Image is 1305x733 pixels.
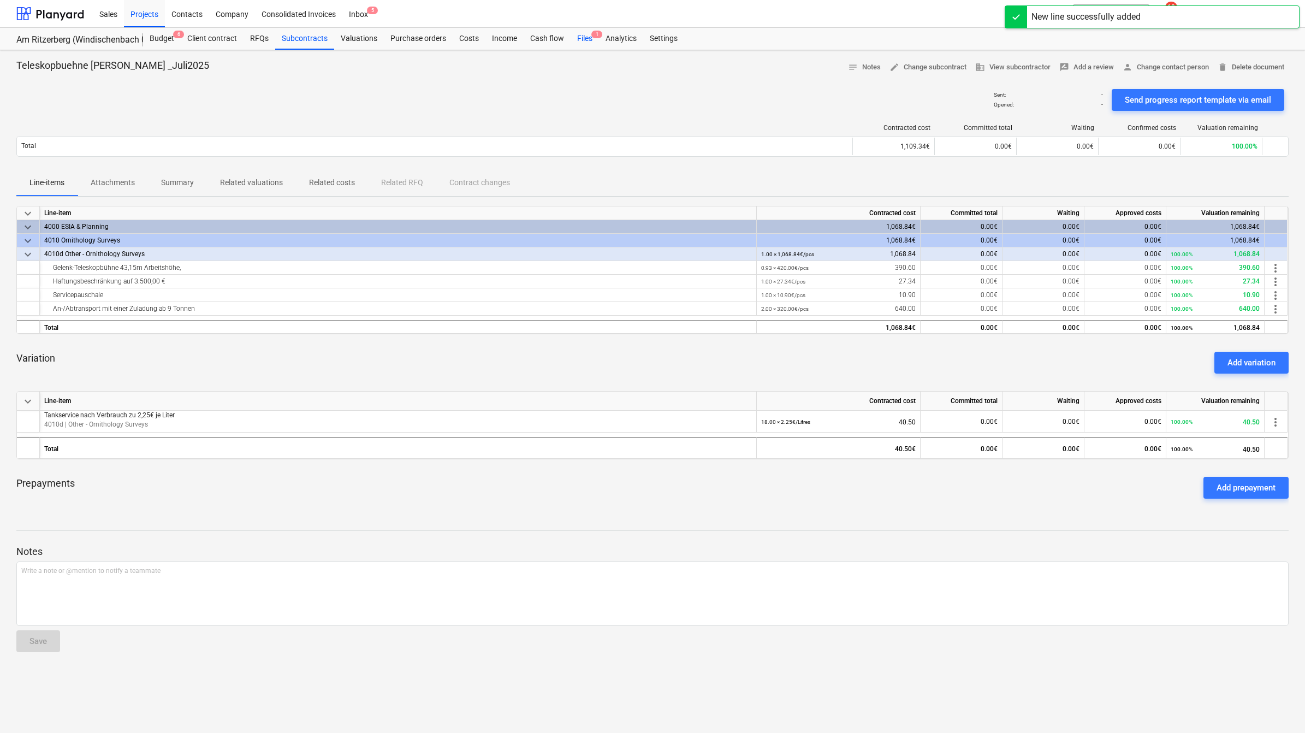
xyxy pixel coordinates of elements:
div: 0.00€ [921,234,1003,247]
p: Attachments [91,177,135,188]
div: 640.00 [1171,302,1260,316]
div: 10.90 [761,288,916,302]
span: notes [848,62,858,72]
span: 0.00€ [995,143,1012,150]
div: 1,068.84€ [757,220,921,234]
div: Confirmed costs [1103,124,1176,132]
div: 1,068.84 [1171,247,1260,261]
span: 0.00€ [1063,418,1079,425]
span: 0.00€ [1063,291,1079,299]
div: New line successfully added [1031,10,1141,23]
div: 4010d Other - Ornithology Surveys [44,247,752,261]
p: Variation [16,352,55,365]
div: 0.00€ [921,320,1003,334]
div: 10.90 [1171,288,1260,302]
div: Line-item [40,206,757,220]
button: Add a review [1055,59,1118,76]
a: Subcontracts [275,28,334,50]
div: Valuation remaining [1166,206,1265,220]
div: 1,068.84 [761,247,916,261]
span: 0.00€ [981,418,998,425]
span: 0.00€ [1063,305,1079,312]
div: 1,068.84€ [757,234,921,247]
span: rate_review [1059,62,1069,72]
div: 40.50€ [757,437,921,459]
button: Delete document [1213,59,1289,76]
span: 0.00€ [1159,143,1176,150]
p: 4010d | Other - Ornithology Surveys [44,420,752,429]
a: Purchase orders [384,28,453,50]
p: Total [21,141,36,151]
p: Opened : [994,101,1014,108]
div: Line-item [40,392,757,411]
a: Cash flow [524,28,571,50]
div: Am Ritzerberg (Windischenbach 03) [16,34,130,46]
small: 100.00% [1171,306,1193,312]
span: 0.00€ [1144,418,1161,425]
div: Servicepauschale [44,288,752,302]
div: 4000 ESIA & Planning [44,220,752,234]
div: 0.00€ [1084,220,1166,234]
div: 1,068.84€ [1166,220,1265,234]
div: 640.00 [761,302,916,316]
span: Change contact person [1123,61,1209,74]
div: 1,068.84€ [1166,234,1265,247]
div: Add variation [1227,356,1276,370]
span: 6 [173,31,184,38]
div: 0.00€ [1084,437,1166,459]
span: 0.00€ [1077,143,1094,150]
div: 40.50 [761,411,916,433]
div: Committed total [921,392,1003,411]
p: Summary [161,177,194,188]
div: Waiting [1021,124,1094,132]
p: - [1101,91,1103,98]
div: Haftungsbeschränkung auf 3.500,00 € [44,275,752,288]
span: 0.00€ [1063,250,1079,258]
div: Valuation remaining [1185,124,1258,132]
small: 0.93 × 420.00€ / pcs [761,265,809,271]
span: 1 [591,31,602,38]
div: 1,068.84 [1171,321,1260,335]
button: Add prepayment [1203,477,1289,499]
span: Notes [848,61,881,74]
div: 390.60 [761,261,916,275]
small: 100.00% [1171,265,1193,271]
small: 1.00 × 10.90€ / pcs [761,292,805,298]
p: Related costs [309,177,355,188]
p: Tankservice nach Verbrauch zu 2,25€ je Liter [44,411,752,420]
p: Prepayments [16,477,75,499]
span: 0.00€ [1063,264,1079,271]
span: Add a review [1059,61,1114,74]
span: business [975,62,985,72]
a: Files1 [571,28,599,50]
div: 0.00€ [921,220,1003,234]
a: Budget6 [143,28,181,50]
div: Files [571,28,599,50]
span: keyboard_arrow_down [21,207,34,220]
a: Income [485,28,524,50]
span: 5 [367,7,378,14]
small: 1.00 × 27.34€ / pcs [761,279,805,285]
div: 1,068.84€ [757,320,921,334]
span: more_vert [1269,275,1282,288]
div: 0.00€ [1003,437,1084,459]
p: Notes [16,545,1289,558]
small: 2.00 × 320.00€ / pcs [761,306,809,312]
div: Contracted cost [857,124,930,132]
div: Total [40,437,757,459]
span: 0.00€ [1063,277,1079,285]
div: An-/Abtransport mit einer Zuladung ab 9 Tonnen [44,302,752,316]
span: keyboard_arrow_down [21,234,34,247]
div: 1,109.34€ [852,138,934,155]
span: Change subcontract [889,61,966,74]
button: Send progress report template via email [1112,89,1284,111]
a: Settings [643,28,684,50]
div: Valuation remaining [1166,392,1265,411]
a: Analytics [599,28,643,50]
div: Committed total [921,206,1003,220]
